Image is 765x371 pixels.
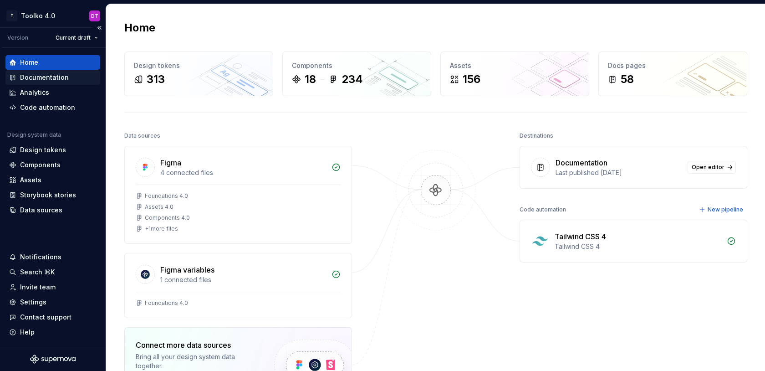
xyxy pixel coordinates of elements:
a: Home [5,55,100,70]
a: Components18234 [282,52,431,96]
span: Open editor [692,164,724,171]
div: Contact support [20,313,71,322]
div: Bring all your design system data together. [136,352,259,371]
a: Storybook stories [5,188,100,202]
div: T [6,10,17,21]
div: Figma [160,157,181,168]
div: Data sources [20,206,62,215]
button: Contact support [5,310,100,325]
div: Components [20,160,61,170]
button: Help [5,325,100,340]
h2: Home [124,21,155,35]
div: Documentation [556,157,607,168]
div: 156 [463,72,480,87]
a: Open editor [688,161,736,174]
div: + 1 more files [145,225,178,232]
div: Design tokens [134,61,264,70]
div: DT [91,12,98,20]
a: Components [5,158,100,172]
div: Assets [20,175,41,185]
a: Code automation [5,100,100,115]
button: New pipeline [696,203,747,216]
div: Code automation [520,203,566,216]
div: Tailwind CSS 4 [555,231,606,242]
div: Data sources [124,129,160,142]
button: TToolko 4.0DT [2,6,104,26]
span: New pipeline [708,206,743,213]
a: Invite team [5,280,100,294]
button: Search ⌘K [5,265,100,279]
div: Docs pages [608,61,738,70]
div: 4 connected files [160,168,326,177]
div: Foundations 4.0 [145,299,188,307]
div: 234 [342,72,363,87]
div: Foundations 4.0 [145,192,188,200]
div: Documentation [20,73,69,82]
div: Design tokens [20,145,66,155]
a: Documentation [5,70,100,85]
div: 58 [621,72,634,87]
a: Assets156 [440,52,589,96]
div: Assets 4.0 [145,203,173,211]
div: 313 [147,72,165,87]
div: Code automation [20,103,75,112]
button: Collapse sidebar [93,21,106,34]
div: Analytics [20,88,49,97]
div: Version [7,34,28,41]
a: Analytics [5,85,100,100]
div: 18 [305,72,316,87]
div: Help [20,328,35,337]
a: Design tokens313 [124,52,273,96]
a: Data sources [5,203,100,217]
div: Components 4.0 [145,214,190,222]
div: Search ⌘K [20,268,55,277]
div: Notifications [20,252,61,262]
div: Invite team [20,283,56,292]
div: Destinations [520,129,553,142]
span: Current draft [56,34,91,41]
div: Design system data [7,131,61,139]
div: 1 connected files [160,275,326,284]
a: Assets [5,173,100,187]
svg: Supernova Logo [30,355,76,364]
div: Tailwind CSS 4 [555,242,721,251]
div: Connect more data sources [136,340,259,350]
a: Settings [5,295,100,309]
div: Assets [450,61,580,70]
a: Figma variables1 connected filesFoundations 4.0 [124,253,352,318]
div: Settings [20,298,46,307]
a: Design tokens [5,143,100,157]
a: Figma4 connected filesFoundations 4.0Assets 4.0Components 4.0+1more files [124,146,352,244]
button: Notifications [5,250,100,264]
div: Components [292,61,422,70]
div: Toolko 4.0 [21,11,55,21]
button: Current draft [51,31,102,44]
div: Figma variables [160,264,214,275]
a: Docs pages58 [598,52,747,96]
div: Home [20,58,38,67]
div: Last published [DATE] [556,168,682,177]
div: Storybook stories [20,191,76,200]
